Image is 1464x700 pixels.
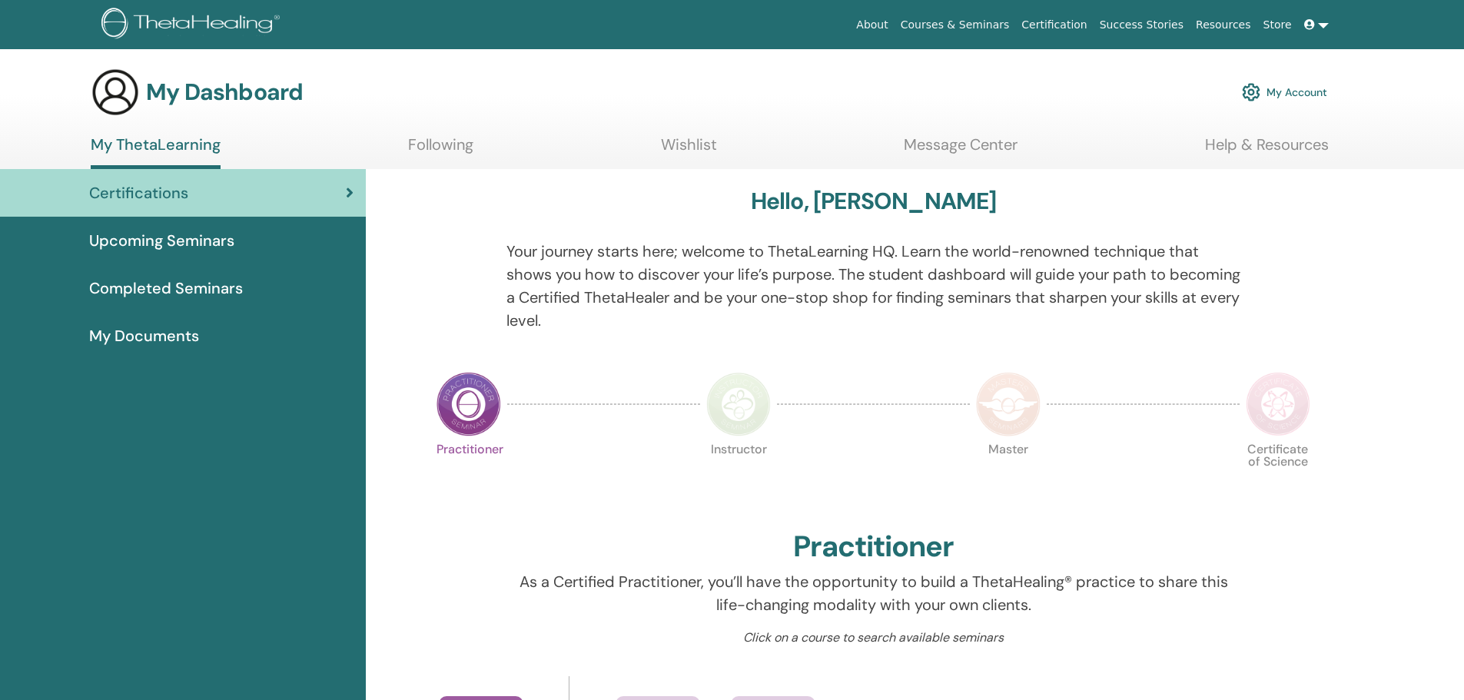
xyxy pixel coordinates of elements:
[751,187,997,215] h3: Hello, [PERSON_NAME]
[1094,11,1190,39] a: Success Stories
[506,570,1240,616] p: As a Certified Practitioner, you’ll have the opportunity to build a ThetaHealing® practice to sha...
[146,78,303,106] h3: My Dashboard
[661,135,717,165] a: Wishlist
[706,443,771,508] p: Instructor
[1015,11,1093,39] a: Certification
[793,529,954,565] h2: Practitioner
[850,11,894,39] a: About
[89,277,243,300] span: Completed Seminars
[895,11,1016,39] a: Courses & Seminars
[1190,11,1257,39] a: Resources
[101,8,285,42] img: logo.png
[1205,135,1329,165] a: Help & Resources
[706,372,771,436] img: Instructor
[976,443,1041,508] p: Master
[904,135,1017,165] a: Message Center
[408,135,473,165] a: Following
[89,324,199,347] span: My Documents
[437,443,501,508] p: Practitioner
[91,135,221,169] a: My ThetaLearning
[89,229,234,252] span: Upcoming Seminars
[1242,79,1260,105] img: cog.svg
[506,240,1240,332] p: Your journey starts here; welcome to ThetaLearning HQ. Learn the world-renowned technique that sh...
[1246,372,1310,436] img: Certificate of Science
[437,372,501,436] img: Practitioner
[1246,443,1310,508] p: Certificate of Science
[1257,11,1298,39] a: Store
[91,68,140,117] img: generic-user-icon.jpg
[1242,75,1327,109] a: My Account
[89,181,188,204] span: Certifications
[506,629,1240,647] p: Click on a course to search available seminars
[976,372,1041,436] img: Master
